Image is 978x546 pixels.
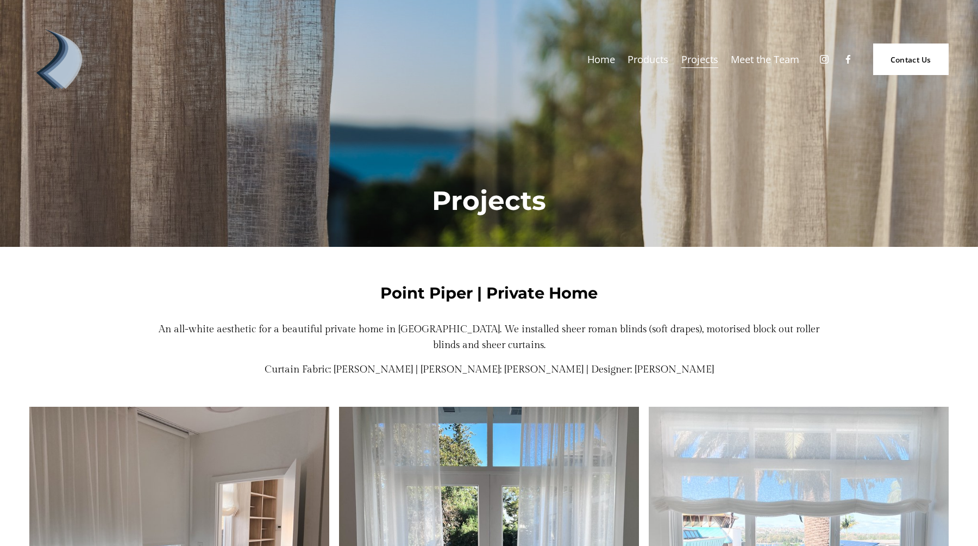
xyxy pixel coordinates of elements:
[587,49,615,69] a: Home
[628,49,668,69] a: folder dropdown
[259,183,719,218] h1: Projects
[843,54,854,65] a: Facebook
[731,49,799,69] a: Meet the Team
[145,282,834,304] h4: Point Piper | Private Home
[681,49,718,69] a: Projects
[873,44,949,75] a: Contact Us
[145,321,834,353] p: An all-white aesthetic for a beautiful private home in [GEOGRAPHIC_DATA]. We installed sheer roma...
[145,362,834,377] p: Curtain Fabric: [PERSON_NAME] | [PERSON_NAME]: [PERSON_NAME] | Designer: [PERSON_NAME]
[628,51,668,69] span: Products
[819,54,830,65] a: Instagram
[29,29,89,89] img: Debonair | Curtains, Blinds, Shutters &amp; Awnings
